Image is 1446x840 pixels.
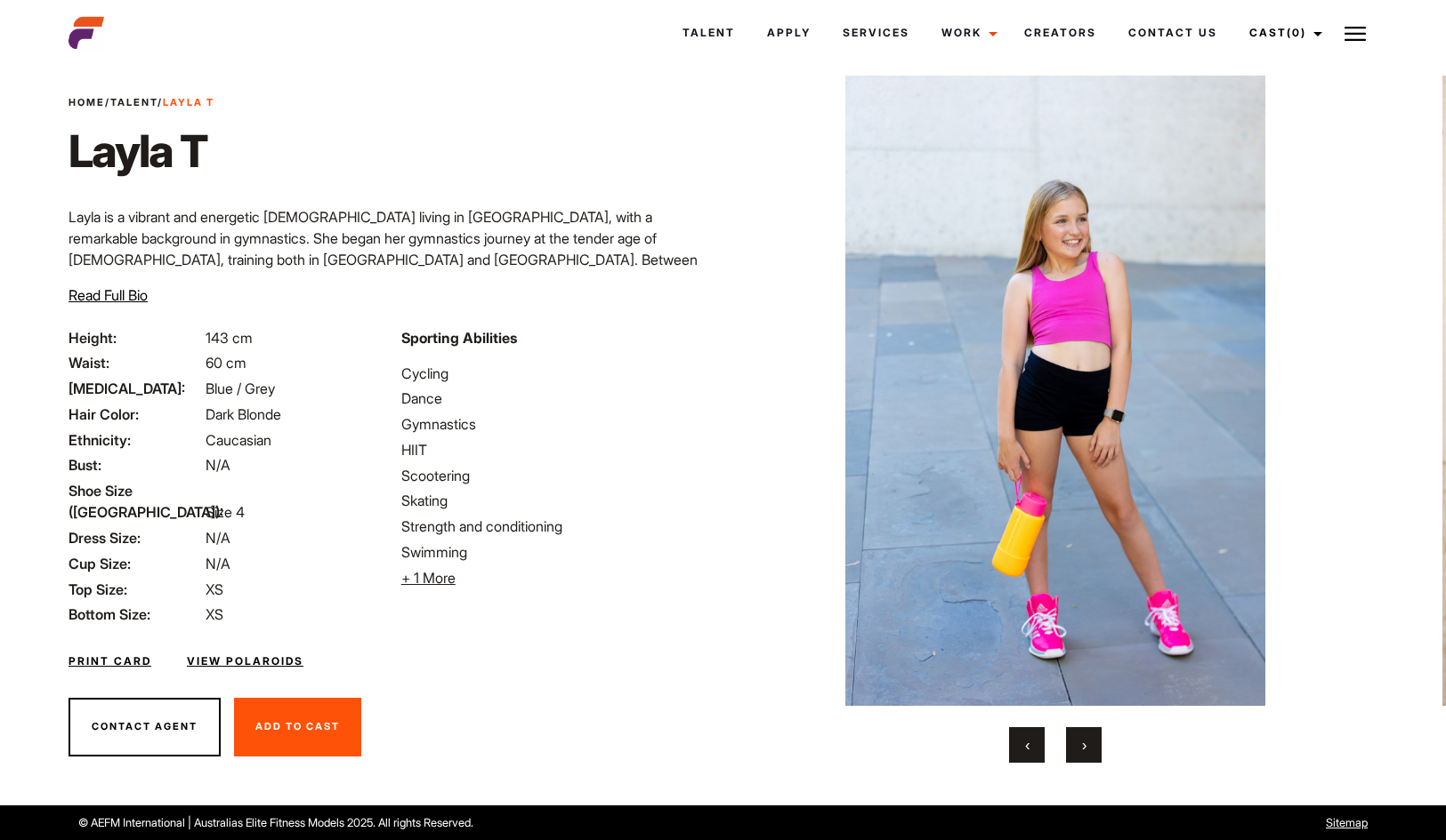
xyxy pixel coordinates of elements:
span: Shoe Size ([GEOGRAPHIC_DATA]): [69,480,202,523]
span: Size 4 [206,503,245,521]
span: Dark Blonde [206,405,281,423]
span: XS [206,580,223,598]
li: Strength and conditioning [401,516,713,537]
h1: Layla T [69,124,214,178]
span: N/A [206,456,230,474]
strong: Sporting Abilities [401,329,517,347]
p: © AEFM International | Australias Elite Fitness Models 2025. All rights Reserved. [78,814,821,831]
img: Burger icon [1345,23,1366,44]
a: Print Card [69,653,151,669]
a: Services [827,9,925,57]
span: (0) [1287,26,1306,39]
a: View Polaroids [187,653,303,669]
span: N/A [206,529,230,547]
span: Hair Color: [69,404,202,425]
span: + 1 More [401,569,456,587]
span: Bust: [69,454,202,476]
span: Blue / Grey [206,380,275,397]
a: Work [925,9,1008,57]
a: Talent [666,9,751,57]
p: Layla is a vibrant and energetic [DEMOGRAPHIC_DATA] living in [GEOGRAPHIC_DATA], with a remarkabl... [69,206,713,356]
span: N/A [206,555,230,572]
span: Next [1082,736,1087,754]
span: 60 cm [206,354,246,372]
li: Swimming [401,541,713,563]
a: Sitemap [1326,816,1368,829]
li: HIIT [401,439,713,460]
span: Height: [69,327,202,348]
a: Cast(0) [1233,9,1333,57]
span: Add To Cast [255,720,340,732]
a: Creators [1008,9,1112,57]
span: Waist: [69,352,202,373]
span: Bottom Size: [69,604,202,625]
img: cropped-aefm-brand-fav-22-square.png [69,15,104,51]
span: Previous [1025,736,1030,754]
span: / / [69,95,214,110]
a: Talent [110,96,158,108]
a: Apply [751,9,827,57]
img: 0B5A8920 [765,76,1345,706]
button: Contact Agent [69,698,221,756]
span: Ethnicity: [69,429,202,451]
span: 143 cm [206,329,253,347]
button: Add To Cast [234,698,361,756]
li: Scootering [401,465,713,486]
li: Gymnastics [401,413,713,435]
span: Caucasian [206,431,271,449]
span: Cup Size: [69,553,202,574]
span: XS [206,605,223,623]
li: Skating [401,490,713,511]
li: Dance [401,388,713,409]
span: Top Size: [69,579,202,600]
li: Cycling [401,363,713,384]
strong: Layla T [163,96,214,108]
span: Read Full Bio [69,286,148,304]
span: [MEDICAL_DATA]: [69,378,202,399]
a: Home [69,96,105,108]
a: Contact Us [1112,9,1233,57]
span: Dress Size: [69,527,202,548]
button: Read Full Bio [69,284,148,306]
